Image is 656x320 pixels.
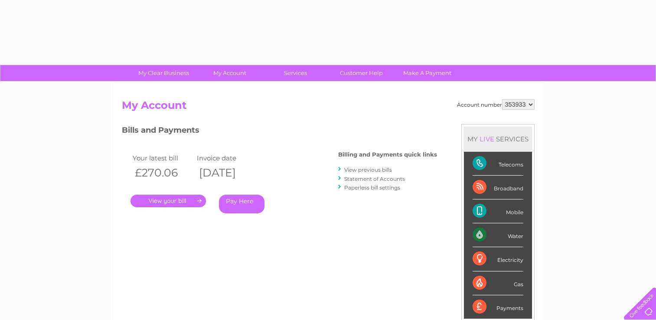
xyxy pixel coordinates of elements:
[473,247,523,271] div: Electricity
[338,151,437,158] h4: Billing and Payments quick links
[131,152,195,164] td: Your latest bill
[122,124,437,139] h3: Bills and Payments
[326,65,397,81] a: Customer Help
[128,65,199,81] a: My Clear Business
[131,195,206,207] a: .
[344,184,400,191] a: Paperless bill settings
[473,223,523,247] div: Water
[473,199,523,223] div: Mobile
[122,99,535,116] h2: My Account
[478,135,496,143] div: LIVE
[473,176,523,199] div: Broadband
[473,271,523,295] div: Gas
[473,295,523,319] div: Payments
[194,65,265,81] a: My Account
[195,164,259,182] th: [DATE]
[219,195,264,213] a: Pay Here
[392,65,463,81] a: Make A Payment
[195,152,259,164] td: Invoice date
[473,152,523,176] div: Telecoms
[260,65,331,81] a: Services
[131,164,195,182] th: £270.06
[344,167,392,173] a: View previous bills
[344,176,405,182] a: Statement of Accounts
[457,99,535,110] div: Account number
[464,127,532,151] div: MY SERVICES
